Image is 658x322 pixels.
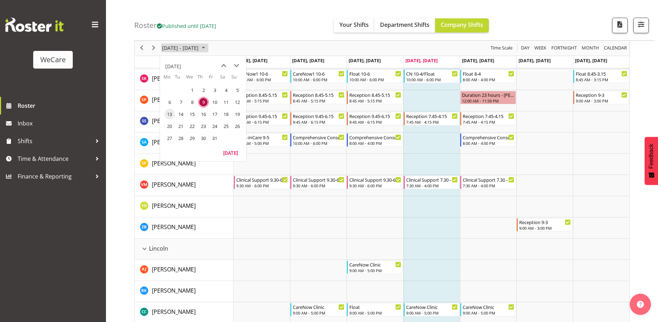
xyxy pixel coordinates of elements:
[235,57,267,64] span: [DATE], [DATE]
[176,121,186,131] span: Tuesday, October 21, 2025
[18,153,92,164] span: Time & Attendance
[187,121,197,131] span: Wednesday, October 22, 2025
[209,133,220,144] span: Friday, October 31, 2025
[135,154,233,175] td: Shannon Pocklington resource
[164,133,175,144] span: Monday, October 27, 2025
[520,44,531,53] button: Timeline Day
[152,117,196,125] a: [PERSON_NAME]
[293,183,344,188] div: 9:30 AM - 6:00 PM
[463,310,514,316] div: 9:00 AM - 5:00 PM
[581,44,600,53] button: Timeline Month
[209,97,220,107] span: Friday, October 10, 2025
[231,74,243,84] th: Su
[290,91,346,104] div: Samantha Poultney"s event - Reception 8.45-5.15 Begin From Tuesday, October 7, 2025 at 8:45:00 AM...
[293,70,344,77] div: CareNow1 10-6
[236,91,288,98] div: Reception 8.45-5.15
[293,91,344,98] div: Reception 8.45-5.15
[187,85,197,95] span: Wednesday, October 1, 2025
[533,44,548,53] button: Timeline Week
[152,286,196,295] a: [PERSON_NAME]
[164,109,175,119] span: Monday, October 13, 2025
[349,77,401,82] div: 10:00 AM - 6:00 PM
[137,44,147,53] button: Previous
[460,133,516,147] div: Sarah Abbott"s event - Comprehensive Consult 8-4 Begin From Friday, October 10, 2025 at 8:00:00 A...
[406,70,458,77] div: CN 10-4/Float
[135,111,233,133] td: Sara Sherwin resource
[232,109,243,119] span: Sunday, October 19, 2025
[347,91,403,104] div: Samantha Poultney"s event - Reception 8.45-5.15 Begin From Wednesday, October 8, 2025 at 8:45:00 ...
[349,134,401,141] div: Comprehensive Consult 8-4
[197,74,209,84] th: Th
[40,54,66,65] div: WeCare
[176,97,186,107] span: Tuesday, October 7, 2025
[406,119,458,125] div: 7:45 AM - 4:15 PM
[462,91,514,98] div: Duration 23 hours - [PERSON_NAME]
[460,303,516,316] div: Charlotte Courtney"s event - CareNow Clinic Begin From Friday, October 10, 2025 at 9:00:00 AM GMT...
[152,223,196,231] span: [PERSON_NAME]
[612,18,628,33] button: Download a PDF of the roster according to the set date range.
[648,144,654,169] span: Feedback
[633,18,649,33] button: Filter Shifts
[135,196,233,217] td: Yvonne Denny resource
[573,91,629,104] div: Samantha Poultney"s event - Reception 9-3 Begin From Sunday, October 12, 2025 at 9:00:00 AM GMT+1...
[135,217,233,239] td: Zephy Bennett resource
[293,176,344,183] div: Clinical Support 9.30-6
[435,18,489,33] button: Company Shifts
[221,121,231,131] span: Saturday, October 25, 2025
[463,70,514,77] div: Float 8-4
[152,308,196,316] span: [PERSON_NAME]
[290,133,346,147] div: Sarah Abbott"s event - Comprehensive Consult 10-6 Begin From Tuesday, October 7, 2025 at 10:00:00...
[161,44,199,53] span: [DATE] - [DATE]
[187,109,197,119] span: Wednesday, October 15, 2025
[236,77,288,82] div: 10:00 AM - 6:00 PM
[176,109,186,119] span: Tuesday, October 14, 2025
[221,97,231,107] span: Saturday, October 11, 2025
[164,97,175,107] span: Monday, October 6, 2025
[490,44,513,53] span: Time Scale
[347,303,403,316] div: Charlotte Courtney"s event - Float Begin From Wednesday, October 8, 2025 at 9:00:00 AM GMT+13:00 ...
[349,183,401,188] div: 9:30 AM - 6:00 PM
[406,77,458,82] div: 10:00 AM - 6:00 PM
[603,44,628,53] button: Month
[232,85,243,95] span: Sunday, October 5, 2025
[534,44,547,53] span: Week
[550,44,578,53] button: Fortnight
[152,223,196,231] a: [PERSON_NAME]
[404,112,460,125] div: Sara Sherwin"s event - Reception 7.45-4.15 Begin From Thursday, October 9, 2025 at 7:45:00 AM GMT...
[520,44,530,53] span: Day
[217,59,230,72] button: previous month
[293,310,344,316] div: 9:00 AM - 5:00 PM
[334,18,374,33] button: Your Shifts
[404,303,460,316] div: Charlotte Courtney"s event - CareNow Clinic Begin From Thursday, October 9, 2025 at 9:00:00 AM GM...
[165,59,181,74] div: title
[236,112,288,119] div: Reception 9.45-6.15
[349,140,401,146] div: 8:00 AM - 4:00 PM
[149,44,159,53] button: Next
[519,218,571,226] div: Reception 9-3
[463,140,514,146] div: 8:00 AM - 4:00 PM
[603,44,628,53] span: calendar
[347,260,403,274] div: Amy Johannsen"s event - CareNow Clinic Begin From Wednesday, October 8, 2025 at 9:00:00 AM GMT+13...
[293,303,344,310] div: CareNow Clinic
[462,98,514,104] div: 12:00 AM - 11:59 PM
[406,183,458,188] div: 7:30 AM - 4:00 PM
[576,98,627,104] div: 9:00 AM - 3:00 PM
[198,85,209,95] span: Thursday, October 2, 2025
[576,77,627,82] div: 8:45 AM - 3:15 PM
[236,134,288,141] div: Drop-inCare 9-5
[152,95,196,104] a: [PERSON_NAME]
[551,44,577,53] span: Fortnight
[441,21,483,29] span: Company Shifts
[152,138,196,146] a: [PERSON_NAME]
[293,98,344,104] div: 8:45 AM - 5:15 PM
[349,98,401,104] div: 8:45 AM - 5:15 PM
[339,21,369,29] span: Your Shifts
[152,159,196,168] a: [PERSON_NAME]
[152,265,196,274] a: [PERSON_NAME]
[460,70,516,83] div: Saahit Kour"s event - Float 8-4 Begin From Friday, October 10, 2025 at 8:00:00 AM GMT+13:00 Ends ...
[292,57,324,64] span: [DATE], [DATE]
[236,140,288,146] div: 9:00 AM - 5:00 PM
[209,85,220,95] span: Friday, October 3, 2025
